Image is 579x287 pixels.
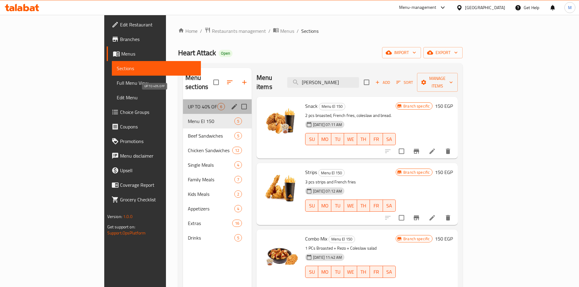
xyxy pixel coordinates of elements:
span: Branch specific [401,103,432,109]
span: 5 [235,133,242,139]
span: TU [334,201,342,210]
span: 4 [235,206,242,212]
h2: Menu items [257,73,280,91]
span: Menu disclaimer [120,152,196,159]
span: Menu El 150 [319,103,345,110]
span: TH [360,201,367,210]
span: 7 [235,177,242,183]
span: Single Meals [188,161,234,169]
a: Edit menu item [429,148,436,155]
a: Promotions [107,134,201,149]
span: WE [346,135,354,144]
span: Extras [188,220,232,227]
a: Edit Menu [112,90,201,105]
div: Kids Meals2 [183,187,252,201]
span: [DATE] 07:12 AM [311,188,344,194]
input: search [287,77,359,88]
div: Beef Sandwiches [188,132,234,139]
span: Open [219,51,233,56]
span: TH [360,135,367,144]
button: WE [344,200,357,212]
span: Add item [373,78,392,87]
span: Coverage Report [120,181,196,189]
span: Coupons [120,123,196,130]
span: Appetizers [188,205,234,212]
span: Branch specific [401,169,432,175]
div: items [234,161,242,169]
span: SU [308,135,316,144]
a: Grocery Checklist [107,192,201,207]
span: Add [374,79,391,86]
a: Support.OpsPlatform [107,229,146,237]
div: Drinks [188,234,234,241]
span: MO [321,135,329,144]
span: Sections [301,27,319,35]
span: FR [372,135,380,144]
span: WE [346,268,354,276]
div: items [234,205,242,212]
a: Coupons [107,119,201,134]
span: Sort items [392,78,417,87]
span: TU [334,135,342,144]
span: WE [346,201,354,210]
span: Select section [360,76,373,89]
button: Add section [237,75,252,90]
span: Manage items [422,75,453,90]
a: Choice Groups [107,105,201,119]
button: TH [357,200,370,212]
span: Branches [120,36,196,43]
div: Menu El 150 [318,169,345,176]
button: Sort [395,78,415,87]
p: 1 PCs Broasted + Rezo + Coleslaw salad [305,244,396,252]
span: Edit Menu [117,94,196,101]
a: Coverage Report [107,178,201,192]
div: Menu-management [399,4,436,11]
div: Open [219,50,233,57]
span: Sections [117,65,196,72]
button: MO [318,133,331,145]
div: Chicken Sandwiches12 [183,143,252,158]
span: SA [385,135,393,144]
span: SU [308,201,316,210]
button: delete [441,210,455,225]
button: MO [318,200,331,212]
button: TU [331,133,344,145]
div: Menu El 150 [188,118,234,125]
button: export [423,47,463,58]
span: Select to update [395,211,408,224]
span: Select to update [395,145,408,158]
div: UP TO 40% OFF6edit [183,99,252,114]
span: [DATE] 11:42 AM [311,255,344,260]
span: 2 [235,191,242,197]
div: items [234,234,242,241]
span: Version: [107,213,122,220]
span: Kids Meals [188,190,234,198]
div: items [234,190,242,198]
span: Full Menu View [117,79,196,87]
a: Full Menu View [112,76,201,90]
a: Upsell [107,163,201,178]
a: Sections [112,61,201,76]
span: import [387,49,416,56]
div: Beef Sandwiches5 [183,128,252,143]
button: SA [383,133,396,145]
span: SA [385,268,393,276]
span: 5 [235,235,242,241]
div: Extras16 [183,216,252,231]
span: SU [308,268,316,276]
h6: 150 EGP [435,102,453,110]
span: Choice Groups [120,108,196,116]
div: items [234,118,242,125]
span: Combo Mix [305,234,327,243]
a: Menus [107,46,201,61]
span: Promotions [120,138,196,145]
span: SA [385,201,393,210]
span: Chicken Sandwiches [188,147,232,154]
a: Branches [107,32,201,46]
